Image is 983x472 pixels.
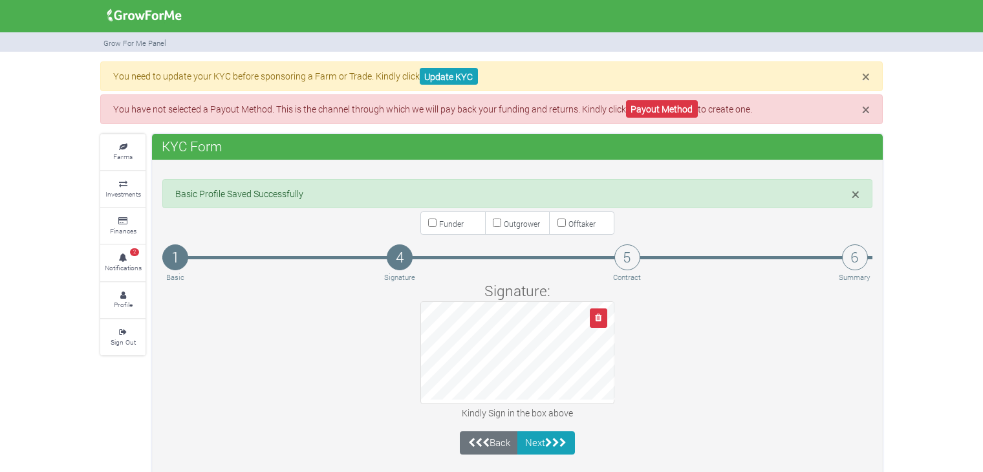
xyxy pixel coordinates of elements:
input: Offtaker [557,219,566,227]
small: Funder [439,219,464,229]
h4: 1 [162,244,188,270]
a: Sign Out [100,319,146,355]
a: 2 Notifications [100,245,146,281]
small: Notifications [105,263,142,272]
a: Finances [100,208,146,244]
small: Investments [105,189,141,198]
a: Update KYC [420,68,478,85]
button: Close [862,69,870,84]
h4: 5 [614,244,640,270]
p: You need to update your KYC before sponsoring a Farm or Trade. Kindly click [113,69,870,83]
span: × [862,100,870,119]
small: Offtaker [568,219,596,229]
a: 1 Basic [162,244,188,283]
button: Close [862,102,870,117]
a: Farms [100,134,146,170]
span: 2 [130,248,139,256]
small: Grow For Me Panel [103,38,166,48]
input: Funder [428,219,437,227]
button: Next [517,431,575,455]
h4: Signature: [164,282,870,299]
p: Basic [164,272,186,283]
p: Signature [384,272,415,283]
p: Contract [613,272,641,283]
small: Finances [110,226,136,235]
button: Close [852,187,859,202]
img: growforme image [103,3,186,28]
h4: 6 [842,244,868,270]
div: Basic Profile Saved Successfully [162,179,872,209]
span: × [862,67,870,86]
p: Summary [839,272,870,283]
a: Payout Method [626,100,698,118]
a: Investments [100,171,146,207]
span: KYC Form [158,133,226,159]
h4: 4 [387,244,413,270]
a: Profile [100,283,146,318]
small: Sign Out [111,338,136,347]
a: 4 Signature [382,244,417,283]
small: Profile [114,300,133,309]
a: Back [460,431,518,455]
p: Kindly Sign in the box above [164,406,870,420]
small: Farms [113,152,133,161]
p: You have not selected a Payout Method. This is the channel through which we will pay back your fu... [113,102,870,116]
span: × [852,184,859,204]
input: Outgrower [493,219,501,227]
small: Outgrower [504,219,540,229]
